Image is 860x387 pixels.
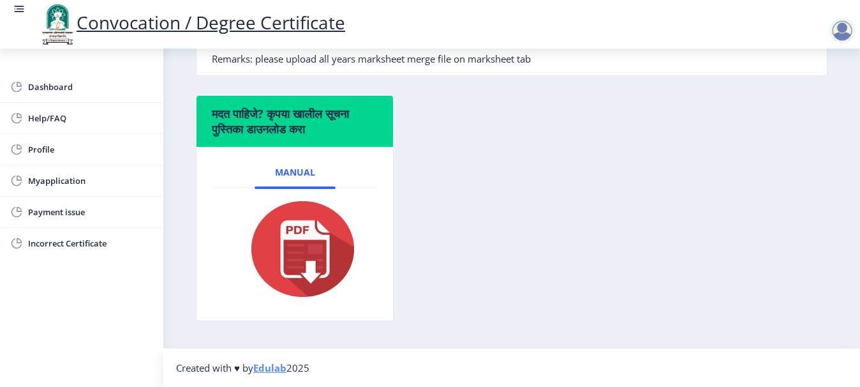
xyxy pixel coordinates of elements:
[176,361,309,374] span: Created with ♥ by 2025
[232,198,357,300] img: pdf.png
[28,79,153,95] span: Dashboard
[212,52,531,65] span: Remarks: please upload all years marksheet merge file on marksheet tab
[38,3,77,46] img: logo
[253,361,286,374] a: Edulab
[28,110,153,126] span: Help/FAQ
[275,167,315,178] span: Manual
[38,10,345,34] a: Convocation / Degree Certificate
[28,142,153,157] span: Profile
[28,173,153,188] span: Myapplication
[28,236,153,251] span: Incorrect Certificate
[212,106,378,137] h6: मदत पाहिजे? कृपया खालील सूचना पुस्तिका डाउनलोड करा
[255,157,336,188] a: Manual
[28,204,153,220] span: Payment issue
